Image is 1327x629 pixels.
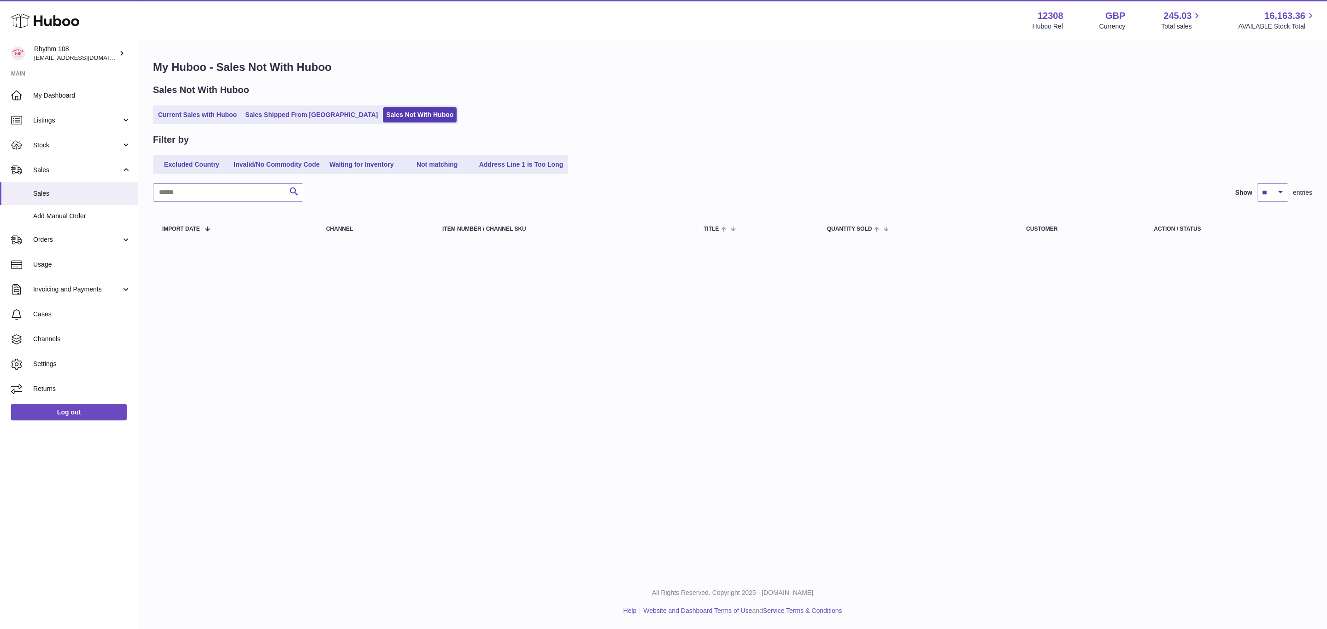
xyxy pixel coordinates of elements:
[1105,10,1125,22] strong: GBP
[230,157,323,172] a: Invalid/No Commodity Code
[11,47,25,60] img: orders@rhythm108.com
[640,606,842,615] li: and
[1293,188,1312,197] span: entries
[763,607,842,614] a: Service Terms & Conditions
[1154,226,1303,232] div: Action / Status
[33,212,131,221] span: Add Manual Order
[34,54,135,61] span: [EMAIL_ADDRESS][DOMAIN_NAME]
[34,45,117,62] div: Rhythm 108
[33,166,121,175] span: Sales
[162,226,200,232] span: Import date
[827,226,872,232] span: Quantity Sold
[1163,10,1192,22] span: 245.03
[146,588,1320,597] p: All Rights Reserved. Copyright 2025 - [DOMAIN_NAME]
[1033,22,1063,31] div: Huboo Ref
[11,404,127,420] a: Log out
[33,260,131,269] span: Usage
[155,157,229,172] a: Excluded Country
[33,285,121,294] span: Invoicing and Payments
[442,226,685,232] div: Item Number / Channel SKU
[623,607,637,614] a: Help
[704,226,719,232] span: Title
[33,335,131,344] span: Channels
[33,91,131,100] span: My Dashboard
[33,360,131,368] span: Settings
[242,107,381,122] a: Sales Shipped From [GEOGRAPHIC_DATA]
[33,384,131,393] span: Returns
[325,157,399,172] a: Waiting for Inventory
[1235,188,1252,197] label: Show
[155,107,240,122] a: Current Sales with Huboo
[33,141,121,150] span: Stock
[476,157,567,172] a: Address Line 1 is Too Long
[643,607,752,614] a: Website and Dashboard Terms of Use
[400,157,474,172] a: Not matching
[1264,10,1305,22] span: 16,163.36
[153,60,1312,75] h1: My Huboo - Sales Not With Huboo
[33,116,121,125] span: Listings
[383,107,457,122] a: Sales Not With Huboo
[1238,10,1316,31] a: 16,163.36 AVAILABLE Stock Total
[33,235,121,244] span: Orders
[1238,22,1316,31] span: AVAILABLE Stock Total
[326,226,424,232] div: Channel
[1038,10,1063,22] strong: 12308
[1026,226,1135,232] div: Customer
[1161,10,1202,31] a: 245.03 Total sales
[1099,22,1126,31] div: Currency
[33,189,131,198] span: Sales
[33,310,131,319] span: Cases
[153,84,249,96] h2: Sales Not With Huboo
[153,134,189,146] h2: Filter by
[1161,22,1202,31] span: Total sales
